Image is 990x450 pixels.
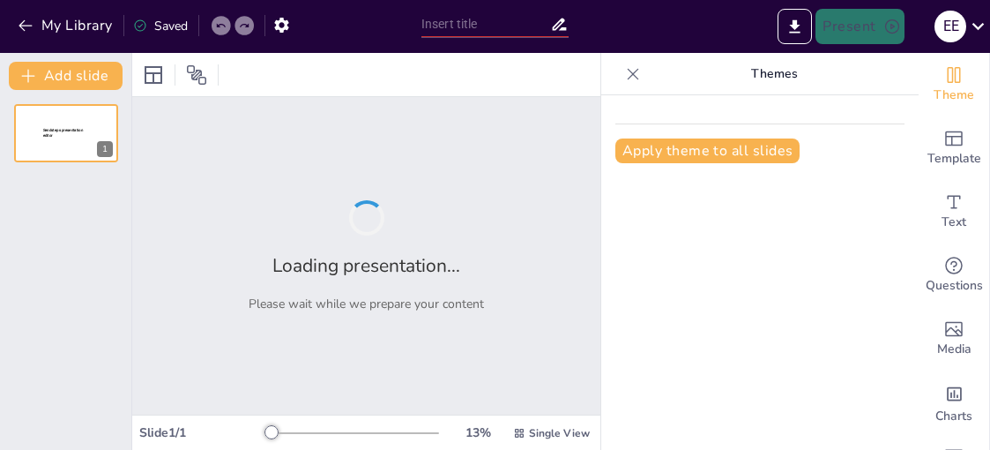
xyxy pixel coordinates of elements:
h2: Loading presentation... [272,253,460,278]
span: Sendsteps presentation editor [43,128,83,138]
div: Add text boxes [919,180,989,244]
span: Media [937,340,971,359]
div: Layout [139,61,167,89]
span: Position [186,64,207,86]
div: Change the overall theme [919,53,989,116]
div: E E [934,11,966,42]
div: Add images, graphics, shapes or video [919,307,989,371]
button: Apply theme to all slides [615,139,800,163]
p: Themes [647,53,901,95]
div: Slide 1 / 1 [139,424,270,441]
p: Please wait while we prepare your content [249,296,484,312]
div: Add charts and graphs [919,371,989,434]
span: Template [927,149,981,169]
input: Insert title [421,11,550,37]
button: Present [815,9,904,44]
div: Add ready made slides [919,116,989,180]
div: 13 % [457,424,499,441]
span: Theme [934,86,974,105]
span: Questions [926,276,983,296]
span: Charts [935,407,972,426]
span: Text [942,213,966,232]
button: Export to PowerPoint [778,9,812,44]
button: Add slide [9,62,123,90]
button: My Library [13,11,120,40]
div: 1 [14,104,118,162]
div: Saved [133,18,188,34]
span: Single View [529,426,590,440]
div: Get real-time input from your audience [919,244,989,307]
div: 1 [97,141,113,157]
button: E E [934,9,966,44]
